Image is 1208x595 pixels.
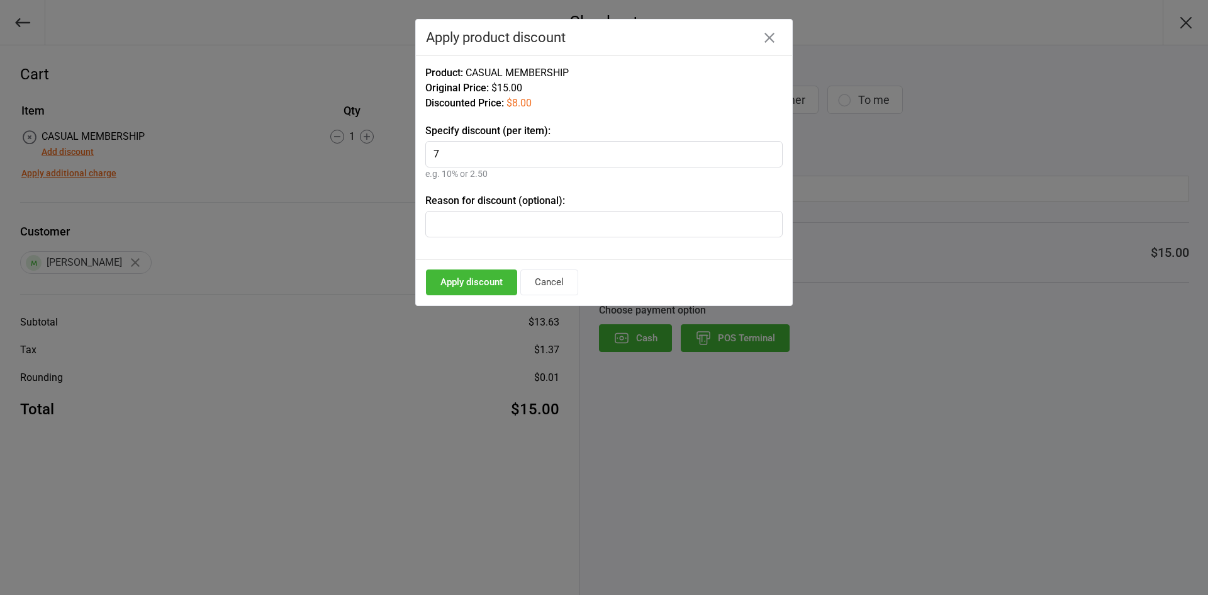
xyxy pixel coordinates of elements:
button: Cancel [520,269,578,295]
div: $15.00 [425,81,783,96]
div: CASUAL MEMBERSHIP [425,65,783,81]
label: Reason for discount (optional): [425,193,783,208]
span: Product: [425,67,463,79]
label: Specify discount (per item): [425,123,783,139]
div: Apply product discount [426,30,782,45]
button: Apply discount [426,269,517,295]
span: $8.00 [506,97,532,109]
span: Original Price: [425,82,489,94]
div: e.g. 10% or 2.50 [425,167,783,181]
span: Discounted Price: [425,97,504,109]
